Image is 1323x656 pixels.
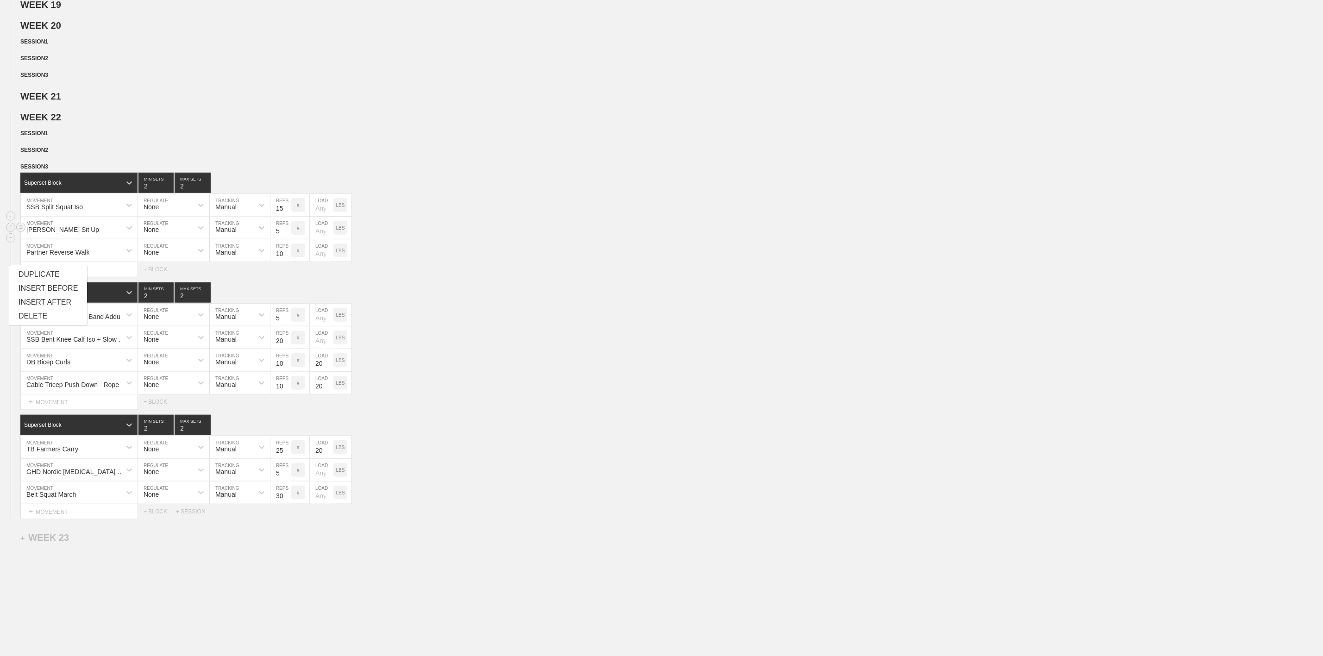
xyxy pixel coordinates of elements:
div: DB Bicep Curls [26,358,70,366]
p: # [297,358,300,363]
div: Cable Tricep Push Down - Rope [26,381,119,388]
div: Manual [215,249,237,256]
div: None [144,313,159,320]
div: DELETE [9,309,87,323]
p: LBS [336,203,345,208]
div: Manual [215,381,237,388]
p: LBS [336,248,345,253]
input: Any [310,349,333,371]
input: Any [310,194,333,216]
div: Belt Squat March [26,491,76,498]
span: SESSION 1 [20,38,48,45]
div: SSB Split Squat Iso [26,203,83,211]
p: # [297,468,300,473]
div: Superset Block [24,422,62,428]
p: LBS [336,358,345,363]
div: Manual [215,445,237,453]
div: None [144,249,159,256]
p: LBS [336,335,345,340]
p: # [297,312,300,318]
p: LBS [336,225,345,231]
div: Manual [215,336,237,343]
iframe: Chat Widget [1277,612,1323,656]
span: + [29,398,33,406]
div: MOVEMENT [20,262,138,277]
div: + BLOCK [144,266,176,273]
div: None [144,203,159,211]
div: None [144,226,159,233]
span: SESSION 3 [20,72,48,78]
div: Manual [215,468,237,475]
span: SESSION 2 [20,55,48,62]
input: Any [310,239,333,262]
div: Manual [215,226,237,233]
p: # [297,490,300,495]
input: Any [310,304,333,326]
p: LBS [336,490,345,495]
div: DUPLICATE [9,268,87,281]
span: SESSION 1 [20,130,48,137]
p: LBS [336,381,345,386]
p: # [297,381,300,386]
div: None [144,468,159,475]
div: None [144,381,159,388]
p: LBS [336,468,345,473]
p: # [297,248,300,253]
span: + [20,534,25,542]
div: None [144,491,159,498]
div: + SESSION [176,508,213,515]
div: TB Farmers Carry [26,445,78,453]
div: Superset Block [24,180,62,186]
div: Manual [215,358,237,366]
span: WEEK 20 [20,20,61,31]
input: Any [310,217,333,239]
span: SESSION 3 [20,163,48,170]
input: Any [310,459,333,481]
div: Manual [215,313,237,320]
div: None [144,445,159,453]
span: + [29,507,33,515]
input: Any [310,372,333,394]
p: # [297,203,300,208]
input: Any [310,481,333,504]
p: # [297,335,300,340]
div: Manual [215,491,237,498]
div: MOVEMENT [20,504,138,519]
div: None [144,336,159,343]
span: WEEK 22 [20,112,61,122]
div: None [144,358,159,366]
div: INSERT BEFORE [9,281,87,295]
span: SESSION 2 [20,147,48,153]
div: Manual [215,203,237,211]
p: # [297,225,300,231]
div: INSERT AFTER [9,295,87,309]
input: None [175,282,211,303]
div: + BLOCK [144,399,176,405]
div: WEEK 23 [20,532,69,543]
div: SSB Bent Knee Calf Iso + Slow Full Range Reps [26,336,127,343]
input: Any [310,436,333,458]
input: None [175,173,211,193]
p: LBS [336,312,345,318]
div: + BLOCK [144,508,176,515]
div: MOVEMENT [20,394,138,410]
span: WEEK 21 [20,91,61,101]
div: [PERSON_NAME] Sit Up [26,226,99,233]
p: # [297,445,300,450]
input: None [175,415,211,435]
input: Any [310,326,333,349]
div: GHD Nordic [MEDICAL_DATA] Curl [26,468,127,475]
div: Partner Reverse Walk [26,249,89,256]
p: LBS [336,445,345,450]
